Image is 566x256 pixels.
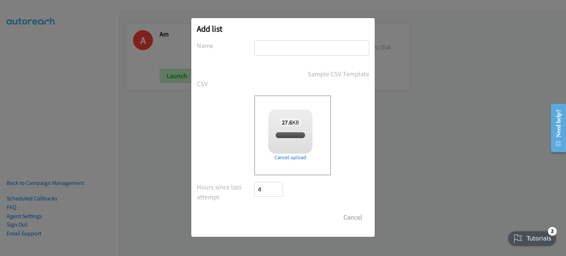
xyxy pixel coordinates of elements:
[268,154,312,161] a: Cancel upload
[281,132,300,139] span: 224.csv
[545,99,566,157] iframe: Resource Center
[197,79,254,89] label: CSV
[280,119,301,126] span: KB
[308,69,369,79] a: Sample CSV Template
[282,119,292,126] strong: 27.6
[504,224,560,250] iframe: Checklist
[197,182,254,202] label: Hours since last attempt
[197,41,254,50] label: Name
[197,24,369,34] h2: Add list
[336,210,369,225] button: Cancel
